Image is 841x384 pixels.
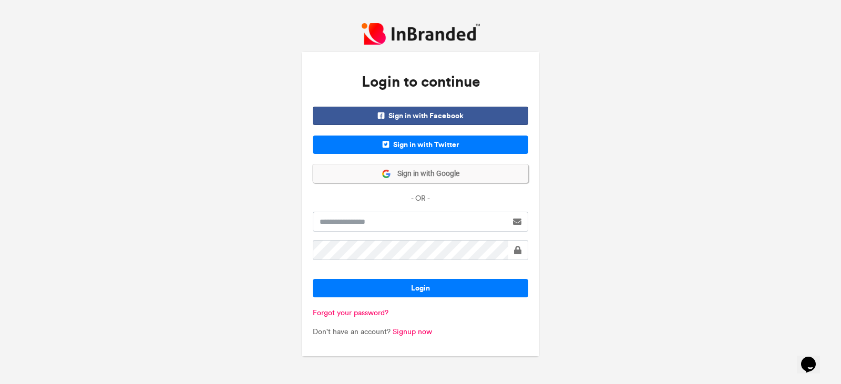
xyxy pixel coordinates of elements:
a: Forgot your password? [313,308,388,317]
p: Don't have an account? [313,327,528,337]
p: - OR - [313,193,528,204]
span: Sign in with Facebook [313,107,528,125]
a: Signup now [393,327,432,336]
span: Sign in with Twitter [313,136,528,154]
button: Sign in with Google [313,164,528,183]
iframe: chat widget [797,342,830,373]
button: Login [313,279,528,297]
img: InBranded Logo [362,23,480,45]
span: Sign in with Google [391,169,459,179]
h3: Login to continue [313,63,528,101]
